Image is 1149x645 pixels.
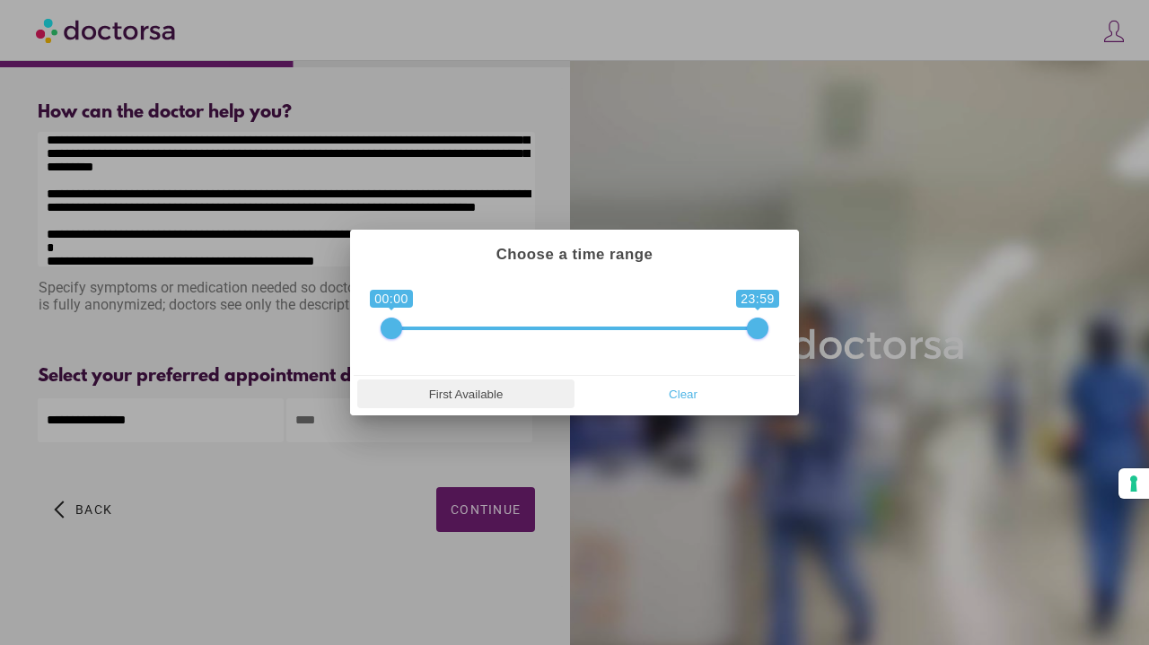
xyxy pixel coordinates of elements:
span: 23:59 [736,290,779,308]
strong: Choose a time range [496,246,653,263]
button: Your consent preferences for tracking technologies [1118,468,1149,499]
span: First Available [363,380,569,407]
span: 00:00 [370,290,413,308]
button: Clear [574,379,792,408]
button: First Available [357,379,574,408]
span: Clear [580,380,786,407]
